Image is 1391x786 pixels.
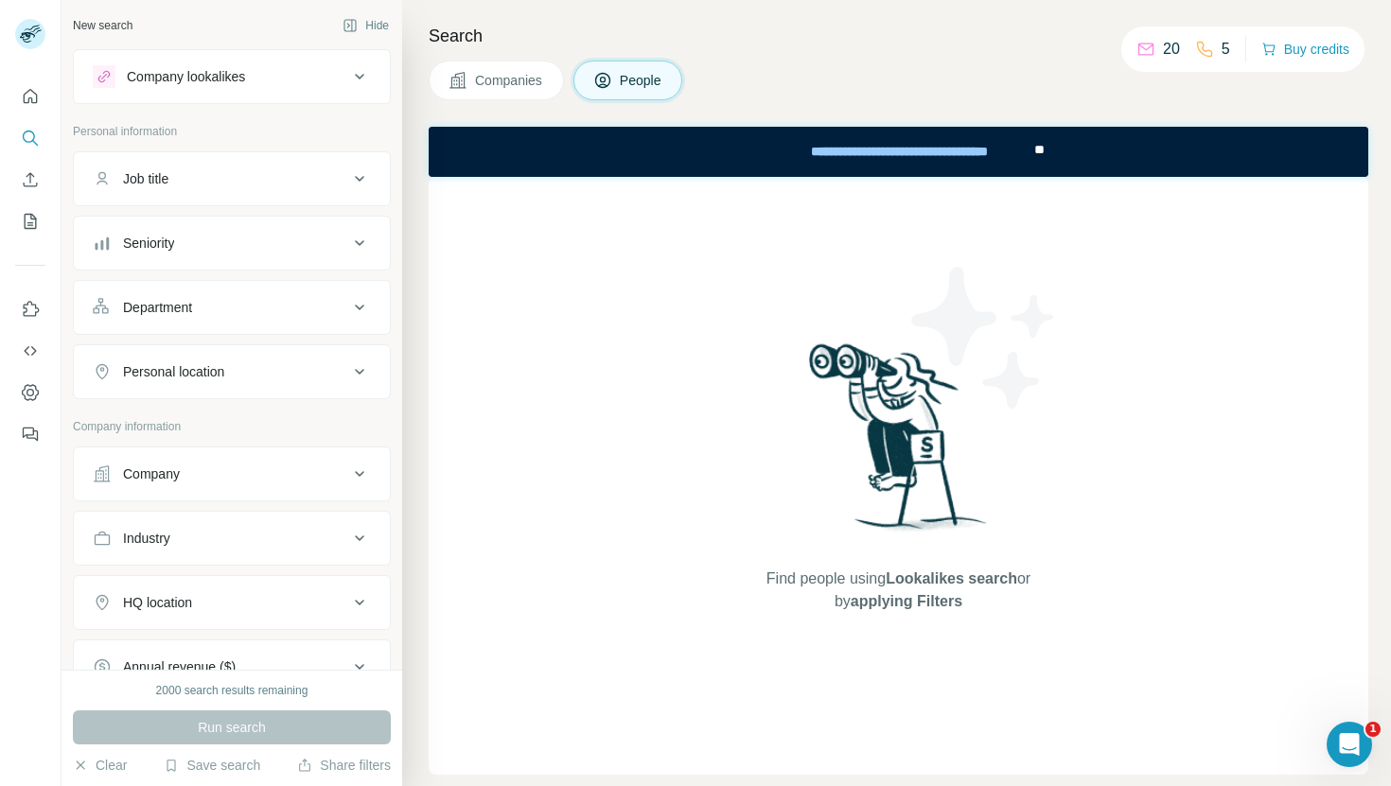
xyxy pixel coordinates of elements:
[74,220,390,266] button: Seniority
[15,79,45,114] button: Quick start
[73,17,132,34] div: New search
[127,67,245,86] div: Company lookalikes
[123,234,174,253] div: Seniority
[156,682,308,699] div: 2000 search results remaining
[73,123,391,140] p: Personal information
[15,334,45,368] button: Use Surfe API
[475,71,544,90] span: Companies
[74,515,390,561] button: Industry
[73,418,391,435] p: Company information
[74,644,390,690] button: Annual revenue ($)
[74,54,390,99] button: Company lookalikes
[74,156,390,201] button: Job title
[74,451,390,497] button: Company
[74,285,390,330] button: Department
[73,756,127,775] button: Clear
[164,756,260,775] button: Save search
[1261,36,1349,62] button: Buy credits
[74,349,390,394] button: Personal location
[620,71,663,90] span: People
[899,253,1069,423] img: Surfe Illustration - Stars
[123,362,224,381] div: Personal location
[123,169,168,188] div: Job title
[429,23,1368,49] h4: Search
[747,568,1049,613] span: Find people using or by
[886,570,1017,586] span: Lookalikes search
[297,756,391,775] button: Share filters
[1163,38,1180,61] p: 20
[15,417,45,451] button: Feedback
[123,298,192,317] div: Department
[123,657,236,676] div: Annual revenue ($)
[123,464,180,483] div: Company
[15,204,45,238] button: My lists
[15,292,45,326] button: Use Surfe on LinkedIn
[429,127,1368,177] iframe: Banner
[123,593,192,612] div: HQ location
[801,339,997,550] img: Surfe Illustration - Woman searching with binoculars
[15,163,45,197] button: Enrich CSV
[15,121,45,155] button: Search
[1222,38,1230,61] p: 5
[851,593,962,609] span: applying Filters
[1327,722,1372,767] iframe: Intercom live chat
[74,580,390,625] button: HQ location
[329,11,402,40] button: Hide
[123,529,170,548] div: Industry
[1365,722,1381,737] span: 1
[15,376,45,410] button: Dashboard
